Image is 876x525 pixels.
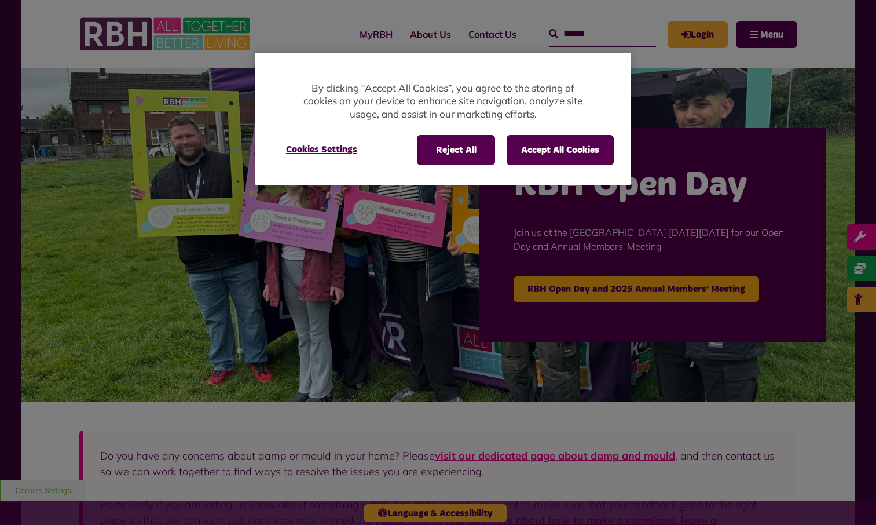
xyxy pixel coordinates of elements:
[507,135,614,165] button: Accept All Cookies
[301,82,585,121] p: By clicking “Accept All Cookies”, you agree to the storing of cookies on your device to enhance s...
[417,135,495,165] button: Reject All
[255,53,631,185] div: Privacy
[255,53,631,185] div: Cookie banner
[272,135,371,164] button: Cookies Settings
